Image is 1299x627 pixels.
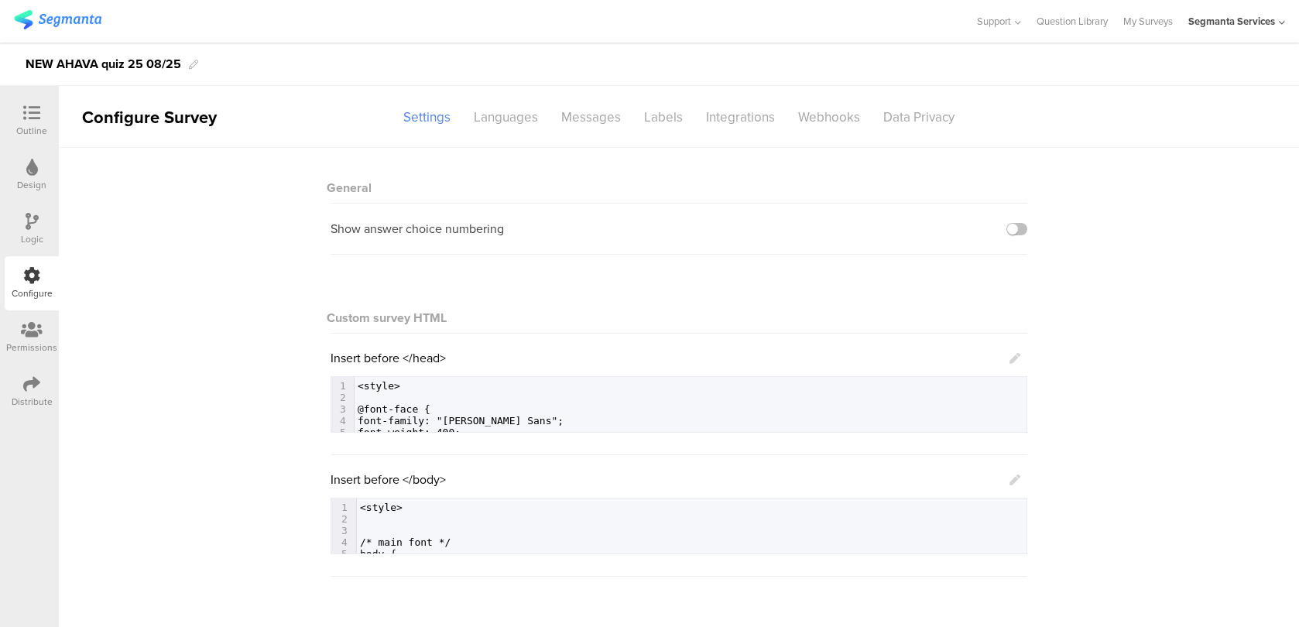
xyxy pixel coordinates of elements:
div: 2 [331,513,356,525]
div: Design [17,178,46,192]
div: NEW AHAVA quiz 25 08/25 [26,52,181,77]
div: Webhooks [787,104,872,131]
span: /* main font */ [360,536,451,548]
div: Data Privacy [872,104,966,131]
div: 5 [331,548,356,560]
span: font-weight: 400; [358,427,461,438]
div: 5 [331,427,353,438]
div: Languages [462,104,550,131]
div: Configure [12,286,53,300]
div: General [331,163,1027,204]
img: segmanta logo [14,10,101,29]
span: font-family: "[PERSON_NAME] Sans"; [358,415,564,427]
div: Distribute [12,395,53,409]
span: @font-face { [358,403,430,415]
div: Configure Survey [59,104,237,130]
div: Show answer choice numbering [331,221,504,237]
span: <style> [360,502,403,513]
div: 4 [331,415,353,427]
div: 1 [331,380,353,392]
div: Integrations [694,104,787,131]
div: 3 [331,525,356,536]
div: Segmanta Services [1188,14,1275,29]
div: Logic [21,232,43,246]
div: Outline [16,124,47,138]
div: Permissions [6,341,57,355]
div: Messages [550,104,632,131]
div: 4 [331,536,356,548]
span: Insert before </head> [331,349,446,367]
span: body { [360,548,396,560]
span: Insert before </body> [331,471,446,488]
div: 1 [331,502,356,513]
div: 2 [331,392,353,403]
span: <style> [358,380,400,392]
div: Labels [632,104,694,131]
div: Custom survey HTML [331,309,1027,327]
div: 3 [331,403,353,415]
div: Settings [392,104,462,131]
span: Support [977,14,1011,29]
